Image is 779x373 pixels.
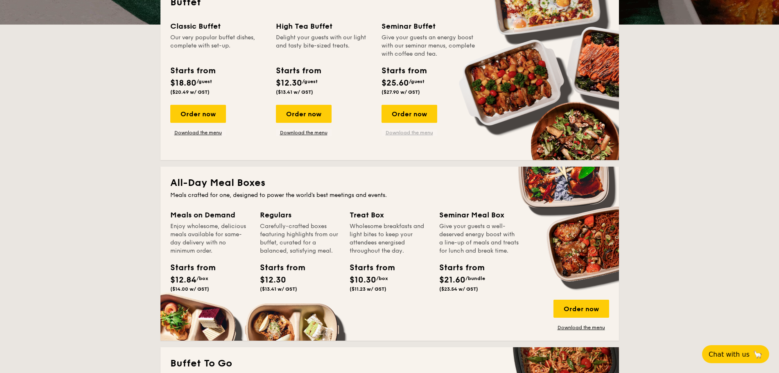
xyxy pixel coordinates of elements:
[170,262,207,274] div: Starts from
[170,65,215,77] div: Starts from
[260,209,340,221] div: Regulars
[276,105,332,123] div: Order now
[260,222,340,255] div: Carefully-crafted boxes featuring highlights from our buffet, curated for a balanced, satisfying ...
[170,176,609,190] h2: All-Day Meal Boxes
[170,357,609,370] h2: Buffet To Go
[439,262,476,274] div: Starts from
[276,89,313,95] span: ($13.41 w/ GST)
[276,78,302,88] span: $12.30
[170,34,266,58] div: Our very popular buffet dishes, complete with set-up.
[170,20,266,32] div: Classic Buffet
[170,286,209,292] span: ($14.00 w/ GST)
[350,222,429,255] div: Wholesome breakfasts and light bites to keep your attendees energised throughout the day.
[709,350,750,358] span: Chat with us
[260,286,297,292] span: ($13.41 w/ GST)
[170,89,210,95] span: ($20.49 w/ GST)
[170,129,226,136] a: Download the menu
[350,275,376,285] span: $10.30
[382,89,420,95] span: ($27.90 w/ GST)
[196,276,208,281] span: /box
[170,275,196,285] span: $12.84
[439,286,478,292] span: ($23.54 w/ GST)
[276,65,321,77] div: Starts from
[439,209,519,221] div: Seminar Meal Box
[382,78,409,88] span: $25.60
[170,222,250,255] div: Enjoy wholesome, delicious meals available for same-day delivery with no minimum order.
[260,275,286,285] span: $12.30
[382,65,426,77] div: Starts from
[276,20,372,32] div: High Tea Buffet
[553,324,609,331] a: Download the menu
[382,129,437,136] a: Download the menu
[170,209,250,221] div: Meals on Demand
[170,191,609,199] div: Meals crafted for one, designed to power the world's best meetings and events.
[350,262,386,274] div: Starts from
[753,350,763,359] span: 🦙
[170,78,196,88] span: $18.80
[350,286,386,292] span: ($11.23 w/ GST)
[196,79,212,84] span: /guest
[465,276,485,281] span: /bundle
[260,262,297,274] div: Starts from
[276,34,372,58] div: Delight your guests with our light and tasty bite-sized treats.
[276,129,332,136] a: Download the menu
[439,222,519,255] div: Give your guests a well-deserved energy boost with a line-up of meals and treats for lunch and br...
[553,300,609,318] div: Order now
[439,275,465,285] span: $21.60
[170,105,226,123] div: Order now
[382,34,477,58] div: Give your guests an energy boost with our seminar menus, complete with coffee and tea.
[302,79,318,84] span: /guest
[382,105,437,123] div: Order now
[702,345,769,363] button: Chat with us🦙
[350,209,429,221] div: Treat Box
[382,20,477,32] div: Seminar Buffet
[409,79,424,84] span: /guest
[376,276,388,281] span: /box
